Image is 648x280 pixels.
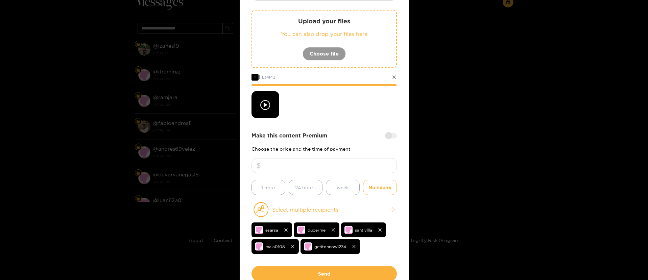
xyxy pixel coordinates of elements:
span: esarsa [265,226,278,234]
span: santivilla [355,226,372,234]
button: 24 hours [289,180,322,195]
strong: Make this content Premium [251,132,327,139]
span: week [337,184,349,191]
span: duberme [308,226,326,234]
p: You can also drop your files here [266,30,383,38]
button: week [326,180,360,195]
img: no-avatar.png [304,242,312,251]
img: no-avatar.png [297,226,305,234]
span: mala0108 [265,243,285,251]
p: Choose the price and the time of payment [251,146,397,151]
span: 24 hours [295,184,316,191]
button: No expiry [363,180,397,195]
span: 1.34 MB [262,75,275,79]
button: Select multiple recipients [251,202,397,217]
button: 1 hour [251,180,285,195]
span: 1 [251,74,258,81]
img: no-avatar.png [255,226,263,234]
span: No expiry [368,184,391,191]
img: no-avatar.png [255,242,263,251]
p: Upload your files [266,17,383,25]
button: Choose file [303,47,346,61]
span: 1 hour [261,184,275,191]
img: no-avatar.png [344,226,353,234]
span: getitonnow1234 [314,243,346,251]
